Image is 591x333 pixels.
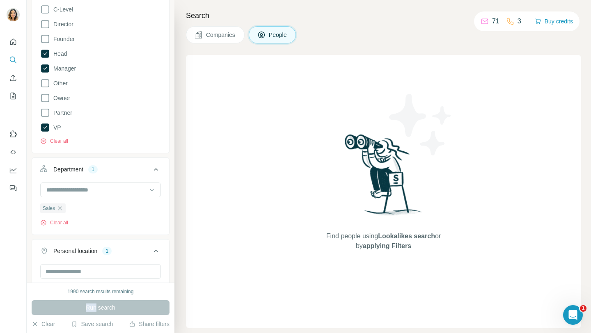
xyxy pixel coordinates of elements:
button: Use Surfe on LinkedIn [7,127,20,141]
span: Manager [50,64,76,73]
p: 3 [518,16,521,26]
span: Other [50,79,68,87]
p: 71 [492,16,499,26]
span: People [269,31,288,39]
span: Director [50,20,73,28]
button: Personal location1 [32,241,169,264]
span: Head [50,50,67,58]
img: Surfe Illustration - Woman searching with binoculars [341,132,426,224]
button: Save search [71,320,113,328]
h4: Search [186,10,581,21]
span: Owner [50,94,70,102]
button: Clear all [40,219,68,226]
button: Clear all [40,137,68,145]
span: 1 [580,305,586,312]
button: Share filters [129,320,170,328]
span: Partner [50,109,72,117]
div: 1 [102,247,112,255]
button: Clear [32,320,55,328]
button: My lists [7,89,20,103]
span: Founder [50,35,75,43]
div: 1 [88,166,98,173]
span: C-Level [50,5,73,14]
button: Department1 [32,160,169,182]
span: applying Filters [363,242,411,249]
span: Companies [206,31,236,39]
span: Find people using or by [318,231,449,251]
img: Surfe Illustration - Stars [384,88,458,162]
span: Sales [43,205,55,212]
span: Lookalikes search [378,233,435,239]
button: Dashboard [7,163,20,178]
button: Use Surfe API [7,145,20,160]
img: Avatar [7,8,20,21]
button: Enrich CSV [7,71,20,85]
button: Quick start [7,34,20,49]
button: Buy credits [535,16,573,27]
button: Search [7,52,20,67]
div: 1990 search results remaining [68,288,134,295]
button: Feedback [7,181,20,196]
div: Personal location [53,247,97,255]
iframe: Intercom live chat [563,305,583,325]
span: VP [50,123,61,132]
div: Department [53,165,83,173]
